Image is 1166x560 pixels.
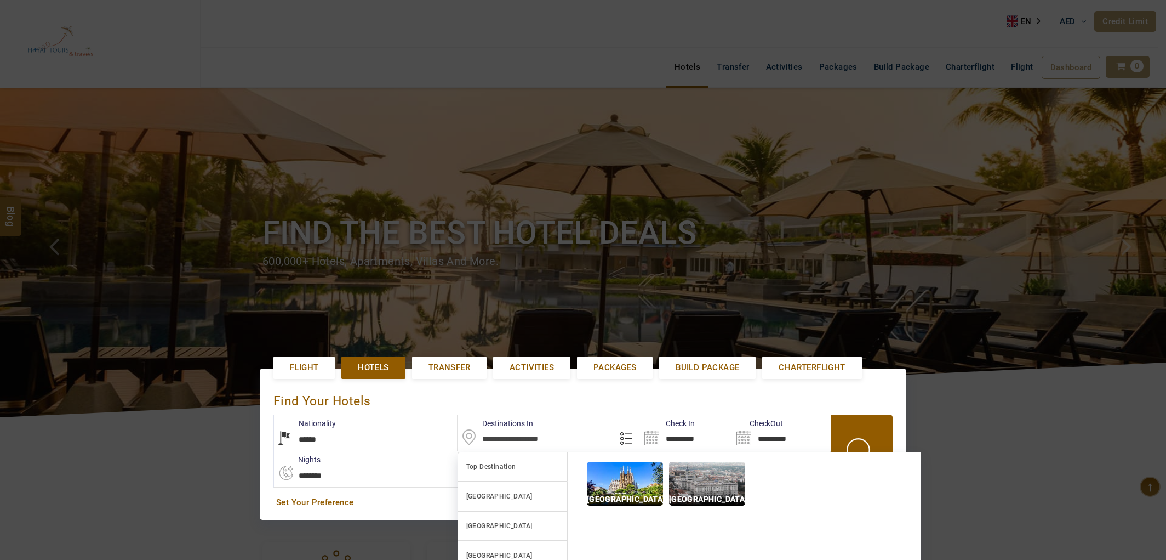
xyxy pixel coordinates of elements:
span: Packages [593,362,636,374]
a: Set Your Preference [276,497,890,508]
b: [GEOGRAPHIC_DATA] [466,552,533,559]
span: Hotels [358,362,388,374]
label: Destinations In [458,418,533,429]
a: Hotels [341,357,405,379]
span: Charterflight [779,362,845,374]
b: [GEOGRAPHIC_DATA] [466,493,533,500]
input: Search [641,415,733,451]
b: Top Destination [466,463,516,471]
b: [GEOGRAPHIC_DATA] [466,522,533,530]
a: Flight [273,357,335,379]
label: Nationality [274,418,336,429]
a: Charterflight [762,357,861,379]
a: Packages [577,357,653,379]
span: Flight [290,362,318,374]
img: img [669,462,745,506]
span: Activities [510,362,554,374]
label: Check In [641,418,695,429]
span: Transfer [428,362,470,374]
a: Activities [493,357,570,379]
a: Transfer [412,357,487,379]
a: Build Package [659,357,756,379]
div: Find Your Hotels [273,382,893,415]
a: Top Destination [458,452,568,482]
label: CheckOut [733,418,783,429]
a: [GEOGRAPHIC_DATA] [458,511,568,541]
img: img [587,462,663,506]
input: Search [733,415,825,451]
a: [GEOGRAPHIC_DATA] [458,482,568,511]
label: nights [273,454,321,465]
label: Rooms [455,454,504,465]
p: [GEOGRAPHIC_DATA] [587,493,663,506]
span: Build Package [676,362,739,374]
p: [GEOGRAPHIC_DATA] [669,493,745,506]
